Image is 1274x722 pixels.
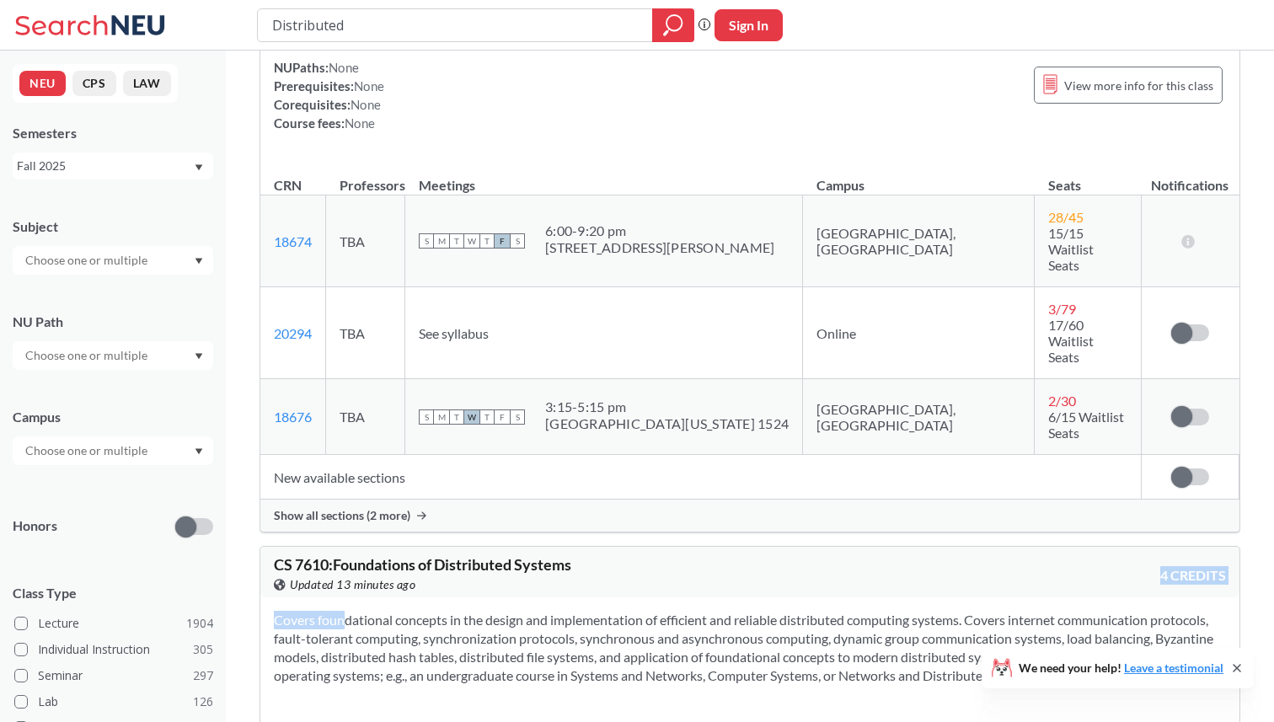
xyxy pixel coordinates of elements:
input: Choose one or multiple [17,441,158,461]
span: 4 CREDITS [1160,566,1226,585]
span: S [419,233,434,249]
span: M [434,409,449,425]
th: Meetings [405,159,803,195]
span: S [510,233,525,249]
span: W [464,409,479,425]
div: [GEOGRAPHIC_DATA][US_STATE] 1524 [545,415,789,432]
th: Professors [326,159,405,195]
label: Individual Instruction [14,639,213,660]
th: Seats [1035,159,1142,195]
span: 126 [193,693,213,711]
span: Class Type [13,584,213,602]
label: Lecture [14,612,213,634]
span: 1904 [186,614,213,633]
span: W [464,233,479,249]
div: CRN [274,176,302,195]
button: NEU [19,71,66,96]
span: See syllabus [419,325,489,341]
div: Show all sections (2 more) [260,500,1239,532]
span: View more info for this class [1064,75,1213,96]
a: 18674 [274,233,312,249]
span: 2 / 30 [1048,393,1076,409]
a: Leave a testimonial [1124,660,1223,675]
th: Campus [803,159,1035,195]
span: Updated 13 minutes ago [290,575,415,594]
label: Lab [14,691,213,713]
div: Dropdown arrow [13,436,213,465]
svg: magnifying glass [663,13,683,37]
span: T [449,409,464,425]
td: [GEOGRAPHIC_DATA], [GEOGRAPHIC_DATA] [803,379,1035,455]
input: Class, professor, course number, "phrase" [270,11,640,40]
td: TBA [326,195,405,287]
span: We need your help! [1019,662,1223,674]
button: CPS [72,71,116,96]
td: TBA [326,287,405,379]
td: New available sections [260,455,1141,500]
span: T [479,233,495,249]
div: Dropdown arrow [13,246,213,275]
span: S [419,409,434,425]
span: F [495,409,510,425]
div: Dropdown arrow [13,341,213,370]
label: Seminar [14,665,213,687]
span: None [351,97,381,112]
span: None [345,115,375,131]
svg: Dropdown arrow [195,164,203,171]
td: TBA [326,379,405,455]
span: 3 / 79 [1048,301,1076,317]
span: None [354,78,384,94]
div: 6:00 - 9:20 pm [545,222,774,239]
div: Subject [13,217,213,236]
svg: Dropdown arrow [195,353,203,360]
a: 20294 [274,325,312,341]
input: Choose one or multiple [17,250,158,270]
span: 6/15 Waitlist Seats [1048,409,1124,441]
svg: Dropdown arrow [195,448,203,455]
span: 17/60 Waitlist Seats [1048,317,1094,365]
div: Fall 2025 [17,157,193,175]
button: LAW [123,71,171,96]
div: [STREET_ADDRESS][PERSON_NAME] [545,239,774,256]
span: 15/15 Waitlist Seats [1048,225,1094,273]
div: Fall 2025Dropdown arrow [13,152,213,179]
span: Show all sections (2 more) [274,508,410,523]
a: 18676 [274,409,312,425]
div: NU Path [13,313,213,331]
span: S [510,409,525,425]
span: T [449,233,464,249]
span: M [434,233,449,249]
td: Online [803,287,1035,379]
span: T [479,409,495,425]
td: [GEOGRAPHIC_DATA], [GEOGRAPHIC_DATA] [803,195,1035,287]
div: Semesters [13,124,213,142]
input: Choose one or multiple [17,345,158,366]
div: NUPaths: Prerequisites: Corequisites: Course fees: [274,58,384,132]
th: Notifications [1141,159,1239,195]
svg: Dropdown arrow [195,258,203,265]
p: Honors [13,516,57,536]
span: 297 [193,666,213,685]
span: CS 7610 : Foundations of Distributed Systems [274,555,571,574]
button: Sign In [715,9,783,41]
div: Campus [13,408,213,426]
span: None [329,60,359,75]
span: F [495,233,510,249]
span: 28 / 45 [1048,209,1084,225]
span: 305 [193,640,213,659]
section: Covers foundational concepts in the design and implementation of efficient and reliable distribut... [274,611,1226,685]
div: 3:15 - 5:15 pm [545,398,789,415]
div: magnifying glass [652,8,694,42]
